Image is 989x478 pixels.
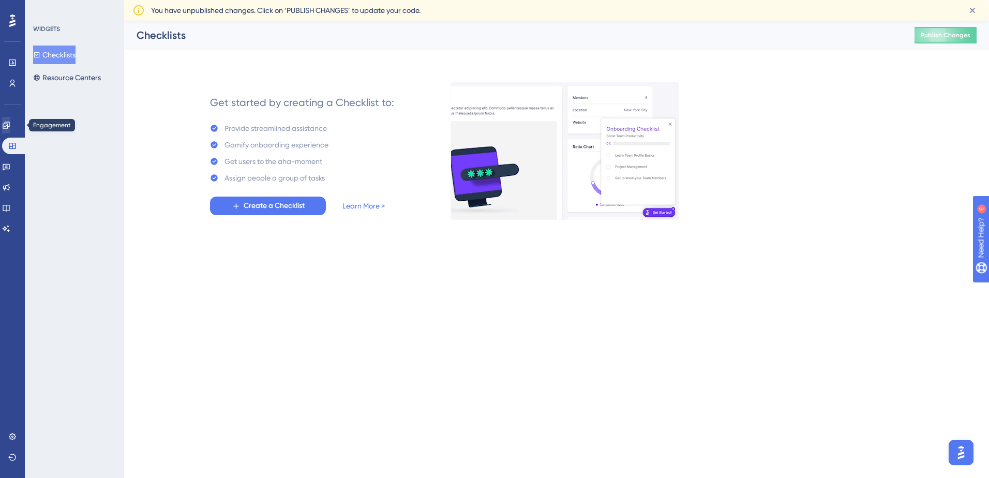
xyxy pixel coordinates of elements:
button: Resource Centers [33,68,101,87]
span: Create a Checklist [244,200,305,212]
a: Learn More > [342,200,385,212]
span: Need Help? [24,3,65,15]
div: Get started by creating a Checklist to: [210,95,394,110]
div: Checklists [137,28,889,42]
span: Publish Changes [921,31,970,39]
span: You have unpublished changes. Click on ‘PUBLISH CHANGES’ to update your code. [151,4,421,17]
div: Get users to the aha-moment [224,155,322,168]
div: Provide streamlined assistance [224,122,327,135]
div: 6 [72,5,75,13]
div: Gamify onbaording experience [224,139,328,151]
iframe: UserGuiding AI Assistant Launcher [946,437,977,468]
div: WIDGETS [33,25,60,33]
button: Create a Checklist [210,197,326,215]
button: Checklists [33,46,76,64]
div: Assign people a group of tasks [224,172,325,184]
button: Publish Changes [915,27,977,43]
img: e28e67207451d1beac2d0b01ddd05b56.gif [451,82,679,220]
